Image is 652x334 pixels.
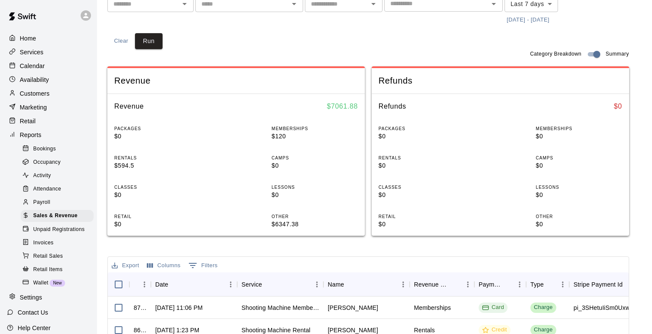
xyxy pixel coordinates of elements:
a: Reports [7,128,90,141]
h6: $ 0 [614,101,622,112]
span: Sales & Revenue [33,212,78,220]
div: Attendance [21,183,94,195]
p: RETAIL [379,213,465,220]
div: Shooting Machine Membership [241,303,319,312]
p: Retail [20,117,36,125]
span: Unpaid Registrations [33,225,85,234]
p: MEMBERSHIPS [536,125,622,132]
div: Marketing [7,101,90,114]
p: CLASSES [114,184,201,190]
button: Run [135,33,163,49]
a: Occupancy [21,156,97,169]
span: New [50,281,65,285]
p: $0 [379,161,465,170]
a: Retail Items [21,263,97,276]
span: Wallet [33,279,48,287]
a: Attendance [21,183,97,196]
div: InvoiceId [129,272,151,297]
div: Francois Delestre [328,303,378,312]
button: Sort [262,278,274,290]
span: Refunds [379,75,622,87]
p: Reports [20,131,41,139]
button: Menu [461,278,474,291]
p: Home [20,34,36,43]
div: Revenue Category [414,272,449,297]
p: LESSONS [536,184,622,190]
a: Unpaid Registrations [21,223,97,236]
div: Date [155,272,168,297]
p: $0 [114,190,201,200]
div: Payment Method [479,272,501,297]
p: Customers [20,89,50,98]
p: $0 [536,220,622,229]
span: Bookings [33,145,56,153]
p: OTHER [272,213,358,220]
div: Service [237,272,323,297]
button: Menu [138,278,151,291]
div: Type [530,272,544,297]
span: Activity [33,172,51,180]
button: Menu [556,278,569,291]
a: Sales & Revenue [21,209,97,223]
p: $0 [536,132,622,141]
p: Help Center [18,324,50,332]
div: Invoices [21,237,94,249]
div: Charge [534,303,553,312]
p: $0 [536,161,622,170]
div: Payroll [21,197,94,209]
p: Settings [20,293,42,302]
button: [DATE] - [DATE] [505,13,552,27]
a: Activity [21,169,97,183]
p: Contact Us [18,308,48,317]
div: Payment Method [474,272,526,297]
a: Home [7,32,90,45]
a: Invoices [21,236,97,250]
p: CLASSES [379,184,465,190]
p: $594.5 [114,161,201,170]
button: Show filters [186,259,220,272]
button: Menu [513,278,526,291]
p: $0 [379,190,465,200]
div: Sales & Revenue [21,210,94,222]
p: Marketing [20,103,47,112]
p: $0 [272,161,358,170]
a: Calendar [7,59,90,72]
p: MEMBERSHIPS [272,125,358,132]
button: Menu [397,278,410,291]
button: Menu [310,278,323,291]
p: Calendar [20,62,45,70]
button: Clear [107,33,135,49]
span: Category Breakdown [530,50,581,59]
p: Services [20,48,44,56]
div: Type [526,272,569,297]
p: RENTALS [114,155,201,161]
span: Summary [605,50,629,59]
p: PACKAGES [379,125,465,132]
p: CAMPS [272,155,358,161]
p: $0 [536,190,622,200]
a: Customers [7,87,90,100]
button: Sort [344,278,356,290]
a: Services [7,46,90,59]
button: Sort [501,278,513,290]
p: RETAIL [114,213,201,220]
h6: Refunds [379,101,406,112]
div: Memberships [414,303,451,312]
p: PACKAGES [114,125,201,132]
div: Settings [7,291,90,304]
button: Sort [623,278,635,290]
p: CAMPS [536,155,622,161]
span: Occupancy [33,158,61,167]
button: Select columns [145,259,183,272]
a: Availability [7,73,90,86]
div: Name [328,272,344,297]
span: Attendance [33,185,61,194]
p: $120 [272,132,358,141]
a: Retail [7,115,90,128]
div: Date [151,272,237,297]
